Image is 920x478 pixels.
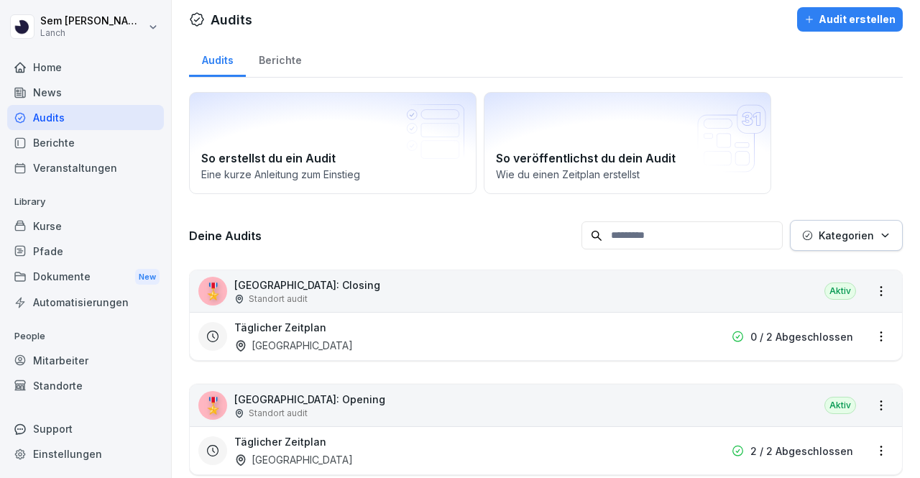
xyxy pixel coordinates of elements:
a: Einstellungen [7,441,164,466]
h2: So erstellst du ein Audit [201,150,464,167]
p: [GEOGRAPHIC_DATA]: Opening [234,392,385,407]
h3: Täglicher Zeitplan [234,320,326,335]
a: Pfade [7,239,164,264]
a: So veröffentlichst du dein AuditWie du einen Zeitplan erstellst [484,92,771,194]
button: Kategorien [790,220,903,251]
a: Audits [7,105,164,130]
div: Dokumente [7,264,164,290]
a: News [7,80,164,105]
div: [GEOGRAPHIC_DATA] [234,338,353,353]
a: DokumenteNew [7,264,164,290]
p: Sem [PERSON_NAME] [40,15,145,27]
h3: Täglicher Zeitplan [234,434,326,449]
p: 2 / 2 Abgeschlossen [750,443,853,459]
button: Audit erstellen [797,7,903,32]
p: People [7,325,164,348]
p: Kategorien [819,228,874,243]
p: [GEOGRAPHIC_DATA]: Closing [234,277,380,293]
h3: Deine Audits [189,228,574,244]
h1: Audits [211,10,252,29]
a: Home [7,55,164,80]
a: Berichte [246,40,314,77]
p: Wie du einen Zeitplan erstellst [496,167,759,182]
a: Mitarbeiter [7,348,164,373]
div: New [135,269,160,285]
div: Aktiv [824,397,856,414]
p: Lanch [40,28,145,38]
div: 🎖️ [198,277,227,305]
div: [GEOGRAPHIC_DATA] [234,452,353,467]
a: Kurse [7,213,164,239]
p: Library [7,190,164,213]
p: 0 / 2 Abgeschlossen [750,329,853,344]
a: Automatisierungen [7,290,164,315]
a: Standorte [7,373,164,398]
h2: So veröffentlichst du dein Audit [496,150,759,167]
div: Audit erstellen [804,12,896,27]
div: Aktiv [824,282,856,300]
p: Eine kurze Anleitung zum Einstieg [201,167,464,182]
div: 🎖️ [198,391,227,420]
a: Veranstaltungen [7,155,164,180]
a: So erstellst du ein AuditEine kurze Anleitung zum Einstieg [189,92,477,194]
p: Standort audit [249,293,308,305]
p: Standort audit [249,407,308,420]
a: Berichte [7,130,164,155]
a: Audits [189,40,246,77]
div: Support [7,416,164,441]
